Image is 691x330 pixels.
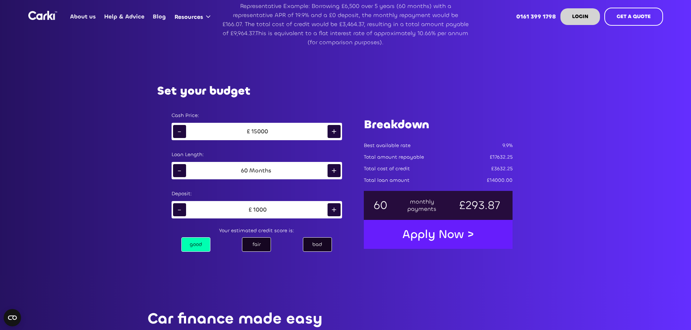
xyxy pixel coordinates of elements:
[572,13,588,20] strong: LOGIN
[28,11,57,20] a: home
[4,309,21,326] button: Open CMP widget
[247,206,253,213] div: £
[487,177,513,184] div: £14000.00
[241,167,248,174] div: 60
[617,13,651,20] strong: GET A QUOTE
[170,3,218,30] div: Resources
[100,3,149,31] a: Help & Advice
[174,13,203,21] div: Resources
[407,198,437,213] div: monthly payments
[148,310,336,327] p: Car finance made easy
[172,151,342,158] div: Loan Length:
[516,13,556,20] strong: 0161 399 1798
[560,8,600,25] a: LOGIN
[173,125,186,138] div: -
[395,223,481,246] a: Apply Now >
[328,125,341,138] div: +
[328,164,341,177] div: +
[66,3,100,31] a: About us
[604,8,663,26] a: GET A QUOTE
[364,177,410,184] div: Total loan amount
[248,167,273,174] div: Months
[164,226,349,236] div: Your estimated credit score is:
[251,128,268,135] div: 15000
[364,142,411,149] div: Best available rate
[149,3,170,31] a: Blog
[173,164,186,177] div: -
[373,202,388,209] div: 60
[245,128,251,135] div: £
[157,84,250,97] h2: Set your budget
[172,112,342,119] div: Cash Price:
[491,165,513,172] div: £3632.25
[328,203,341,216] div: +
[364,165,410,172] div: Total cost of credit
[28,11,57,20] img: Logo
[456,202,503,209] div: £293.87
[172,190,342,197] div: Deposit:
[512,3,560,31] a: 0161 399 1798
[364,117,513,133] h1: Breakdown
[490,154,513,161] div: £17632.25
[502,142,513,149] div: 9.9%
[364,154,424,161] div: Total amount repayable
[253,206,267,213] div: 1000
[173,203,186,216] div: -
